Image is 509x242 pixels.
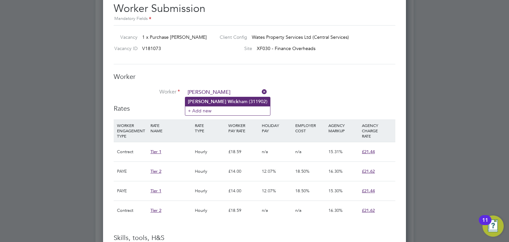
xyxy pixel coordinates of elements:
span: n/a [295,149,302,154]
div: £18.59 [227,142,260,161]
li: + Add new [185,106,270,115]
span: 1 x Purchase [PERSON_NAME] [142,34,207,40]
div: £14.00 [227,181,260,201]
div: Mandatory Fields [114,15,395,23]
div: Hourly [193,142,227,161]
b: Wick [228,99,239,104]
span: n/a [262,208,268,213]
div: WORKER PAY RATE [227,119,260,137]
div: AGENCY CHARGE RATE [360,119,394,142]
div: PAYE [115,162,149,181]
div: Contract [115,201,149,220]
span: £21.44 [362,188,375,194]
input: Search for... [185,88,267,97]
div: RATE TYPE [193,119,227,137]
span: Tier 1 [150,149,161,154]
h3: Rates [114,104,395,113]
div: AGENCY MARKUP [327,119,360,137]
div: Hourly [193,162,227,181]
span: 16.30% [328,168,343,174]
span: £21.44 [362,149,375,154]
span: 16.30% [328,208,343,213]
span: 18.50% [295,168,310,174]
div: PAYE [115,181,149,201]
span: Tier 1 [150,188,161,194]
h3: Worker [114,72,395,81]
div: Hourly [193,201,227,220]
div: RATE NAME [149,119,193,137]
span: £21.62 [362,168,375,174]
span: £21.62 [362,208,375,213]
span: Tier 2 [150,168,161,174]
h3: Skills, tools, H&S [114,233,395,242]
li: ham (311902) [185,97,270,106]
div: EMPLOYER COST [294,119,327,137]
div: £14.00 [227,162,260,181]
label: Worker [114,89,180,95]
span: 18.50% [295,188,310,194]
label: Site [214,45,252,51]
span: n/a [262,149,268,154]
span: 15.31% [328,149,343,154]
span: 12.07% [262,168,276,174]
div: 11 [482,220,488,229]
button: Open Resource Center, 11 new notifications [482,215,504,237]
div: HOLIDAY PAY [260,119,294,137]
span: Wates Property Services Ltd (Central Services) [252,34,349,40]
label: Vacancy ID [111,45,138,51]
span: 12.07% [262,188,276,194]
label: Vacancy [111,34,138,40]
span: XF030 - Finance Overheads [257,45,315,51]
b: [PERSON_NAME] [188,99,226,104]
span: Tier 2 [150,208,161,213]
div: £18.59 [227,201,260,220]
div: WORKER ENGAGEMENT TYPE [115,119,149,142]
div: Hourly [193,181,227,201]
span: n/a [295,208,302,213]
div: Contract [115,142,149,161]
span: 15.30% [328,188,343,194]
span: V181073 [142,45,161,51]
label: Client Config [214,34,247,40]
